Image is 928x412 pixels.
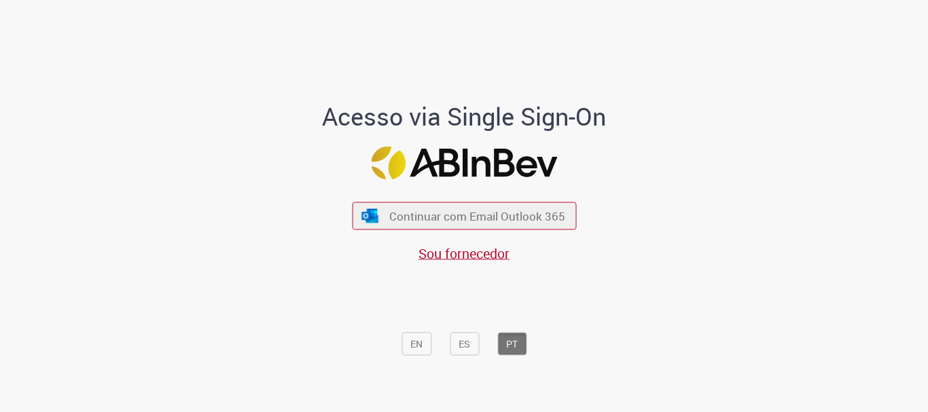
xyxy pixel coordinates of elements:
a: Sou fornecedor [418,244,510,263]
h1: Acesso via Single Sign-On [276,103,653,130]
button: PT [497,333,527,356]
img: ícone Azure/Microsoft 360 [361,208,380,223]
button: EN [401,333,431,356]
button: ícone Azure/Microsoft 360 Continuar com Email Outlook 365 [352,202,576,230]
span: Continuar com Email Outlook 365 [389,208,565,224]
button: ES [450,333,479,356]
img: Logo ABInBev [371,147,557,180]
